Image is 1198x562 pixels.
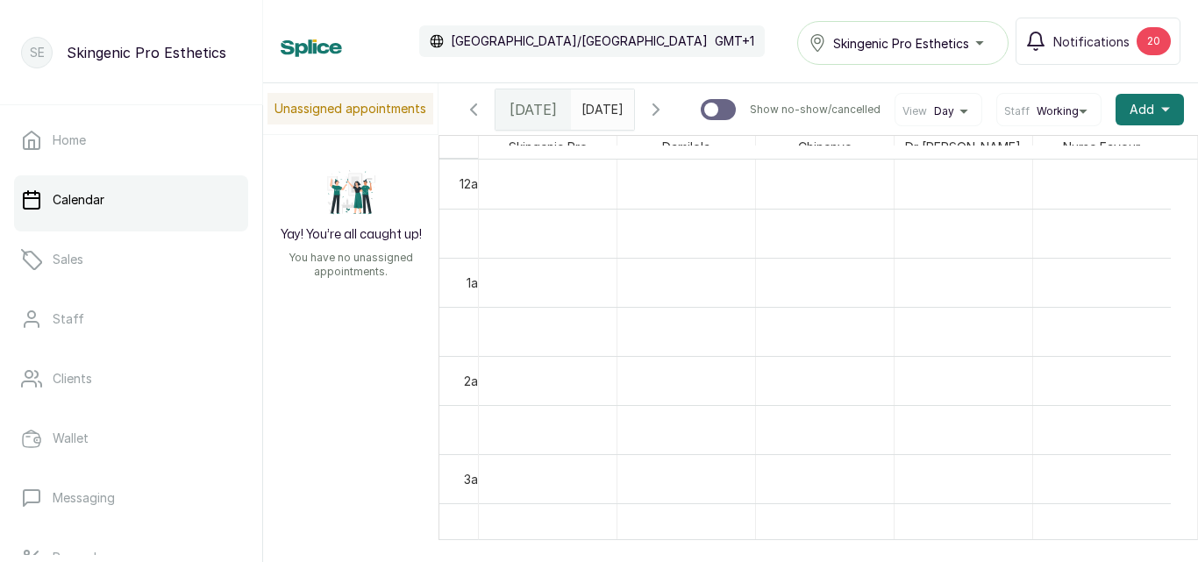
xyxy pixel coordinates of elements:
span: Working [1037,104,1079,118]
p: You have no unassigned appointments. [274,251,428,279]
p: Wallet [53,430,89,447]
span: Add [1130,101,1154,118]
button: ViewDay [902,104,974,118]
p: GMT+1 [715,32,754,50]
h2: Yay! You’re all caught up! [281,226,422,244]
p: SE [30,44,45,61]
span: [DATE] [510,99,557,120]
p: Show no-show/cancelled [750,103,881,117]
span: Skingenic Pro [505,136,591,158]
span: Dr [PERSON_NAME] [902,136,1024,158]
div: 12am [456,174,491,193]
span: Chinenye [795,136,855,158]
p: Calendar [53,191,104,209]
p: Home [53,132,86,149]
p: Clients [53,370,92,388]
span: Damilola [659,136,714,158]
span: View [902,104,927,118]
span: Day [934,104,954,118]
div: 20 [1137,27,1171,55]
span: Staff [1004,104,1030,118]
a: Home [14,116,248,165]
button: StaffWorking [1004,104,1094,118]
button: Add [1116,94,1184,125]
a: Clients [14,354,248,403]
div: [DATE] [496,89,571,130]
a: Calendar [14,175,248,224]
div: 3am [460,470,491,488]
a: Staff [14,295,248,344]
p: Unassigned appointments [267,93,433,124]
div: 1am [463,274,491,292]
button: Skingenic Pro Esthetics [797,21,1009,65]
p: Sales [53,251,83,268]
a: Wallet [14,414,248,463]
span: Notifications [1053,32,1130,51]
button: Notifications20 [1016,18,1180,65]
span: Skingenic Pro Esthetics [833,34,969,53]
span: Nurse Favour [1059,136,1144,158]
p: [GEOGRAPHIC_DATA]/[GEOGRAPHIC_DATA] [451,32,708,50]
a: Sales [14,235,248,284]
p: Staff [53,310,84,328]
a: Messaging [14,473,248,523]
p: Messaging [53,489,115,507]
div: 2am [460,372,491,390]
p: Skingenic Pro Esthetics [67,42,226,63]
